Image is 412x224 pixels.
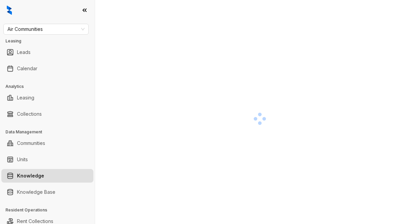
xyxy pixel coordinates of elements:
h3: Analytics [5,83,95,90]
li: Units [1,153,93,166]
h3: Data Management [5,129,95,135]
a: Knowledge Base [17,185,55,199]
li: Communities [1,136,93,150]
span: Air Communities [7,24,85,34]
li: Collections [1,107,93,121]
a: Leasing [17,91,34,105]
a: Communities [17,136,45,150]
li: Leasing [1,91,93,105]
a: Calendar [17,62,37,75]
h3: Resident Operations [5,207,95,213]
h3: Leasing [5,38,95,44]
li: Leads [1,45,93,59]
a: Collections [17,107,42,121]
img: logo [7,5,12,15]
a: Leads [17,45,31,59]
li: Knowledge [1,169,93,183]
a: Knowledge [17,169,44,183]
li: Calendar [1,62,93,75]
li: Knowledge Base [1,185,93,199]
a: Units [17,153,28,166]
